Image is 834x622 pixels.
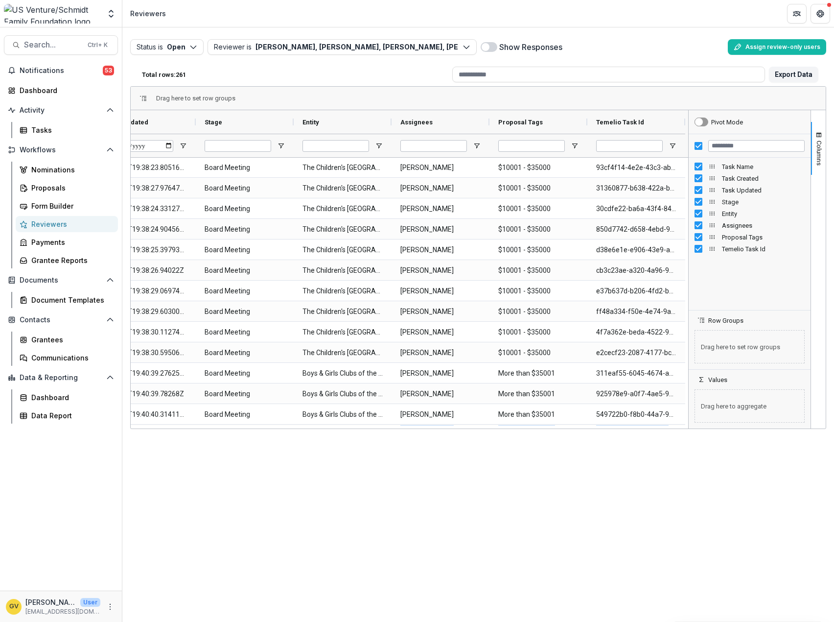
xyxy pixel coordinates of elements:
span: [PERSON_NAME] [400,302,481,322]
span: The Children's [GEOGRAPHIC_DATA] [302,240,383,260]
a: Reviewers [16,216,118,232]
a: Proposals [16,180,118,196]
button: Export Data [769,67,818,82]
span: Board Meeting [205,178,285,198]
span: Assignees [400,119,433,126]
span: [DATE]T19:38:27.976474Z [107,178,187,198]
span: [DATE]T19:40:40.917167Z [107,425,187,445]
span: Drag here to set row groups [695,330,805,363]
p: [EMAIL_ADDRESS][DOMAIN_NAME] [25,607,100,616]
span: More than $35001 [498,384,579,404]
div: Task Created Column [689,172,811,184]
div: Dashboard [20,85,110,96]
span: Search... [24,40,82,49]
span: Activity [20,106,102,115]
span: [DATE]T19:40:40.314113Z [107,405,187,425]
span: Board Meeting [205,158,285,178]
input: Assignees Filter Input [400,140,467,152]
span: Board Meeting [205,343,285,363]
button: Open Contacts [4,312,118,328]
span: [PERSON_NAME] [400,405,481,425]
span: The Children's [GEOGRAPHIC_DATA] [302,302,383,322]
div: Values [689,383,811,429]
a: Form Builder [16,198,118,214]
span: [DATE]T19:38:26.94022Z [107,261,187,281]
span: e2cecf23-2087-4177-bc21-b28fc4c90efc [596,343,676,363]
div: Column List 8 Columns [689,161,811,255]
span: The Children's [GEOGRAPHIC_DATA] [302,178,383,198]
button: More [104,601,116,613]
span: The Children's [GEOGRAPHIC_DATA] [302,322,383,342]
span: [DATE]T19:38:30.595068Z [107,343,187,363]
span: Board Meeting [205,363,285,383]
span: Stage [205,119,222,126]
p: [PERSON_NAME] [25,597,76,607]
span: $10001 - $35000 [498,219,579,239]
span: Board Meeting [205,240,285,260]
span: Board Meeting [205,384,285,404]
div: Row Groups [689,324,811,369]
button: Open Filter Menu [571,142,579,150]
span: Board Meeting [205,219,285,239]
span: $10001 - $35000 [498,158,579,178]
div: Proposal Tags Column [689,231,811,243]
button: Partners [787,4,807,24]
button: Open Filter Menu [277,142,285,150]
span: $10001 - $35000 [498,240,579,260]
span: More than $35001 [498,405,579,425]
a: Dashboard [4,82,118,98]
div: Payments [31,237,110,247]
nav: breadcrumb [126,6,170,21]
span: 30cdfe22-ba6a-43f4-84d6-b3e1b923ca65 [596,199,676,219]
button: Open Workflows [4,142,118,158]
span: Task Created [722,175,805,182]
span: 53 [103,66,114,75]
input: Filter Columns Input [708,140,805,152]
input: Temelio Task Id Filter Input [596,140,663,152]
span: ddcf85a1-5e98-4237-b7ca-1a3d6c916f96 [596,425,676,445]
input: Task Updated Filter Input [107,140,173,152]
div: Reviewers [31,219,110,229]
span: Entity [722,210,805,217]
div: Proposals [31,183,110,193]
div: Task Updated Column [689,184,811,196]
p: User [80,598,100,607]
div: Grantees [31,335,110,345]
span: 850d7742-d658-4ebd-9dea-d24f8950e66c [596,219,676,239]
span: $10001 - $35000 [498,199,579,219]
span: Drag here to set row groups [156,95,235,102]
div: Dashboard [31,392,110,403]
div: Form Builder [31,201,110,211]
span: Board Meeting [205,405,285,425]
input: Proposal Tags Filter Input [498,140,565,152]
input: Stage Filter Input [205,140,271,152]
span: Board Meeting [205,322,285,342]
span: The Children's [GEOGRAPHIC_DATA] [302,343,383,363]
a: Data Report [16,407,118,424]
span: [DATE]T19:40:39.78268Z [107,384,187,404]
span: [PERSON_NAME] [400,261,481,281]
span: $10001 - $35000 [498,343,579,363]
span: Entity [302,119,319,126]
span: [PERSON_NAME] [400,199,481,219]
label: Show Responses [499,41,562,53]
span: $10001 - $35000 [498,178,579,198]
span: [DATE]T19:38:29.069747Z [107,281,187,301]
a: Dashboard [16,389,118,406]
a: Tasks [16,122,118,138]
a: Communications [16,350,118,366]
span: [PERSON_NAME] [400,281,481,301]
span: d38e6e1e-e906-43e9-a0ea-51b94f0d4e6a [596,240,676,260]
button: Status isOpen [130,39,204,55]
div: Nominations [31,165,110,175]
span: Board Meeting [205,261,285,281]
img: US Venture/Schmidt Family Foundation logo [4,4,100,24]
span: Proposal Tags [498,119,543,126]
span: Columns [815,141,823,166]
div: Assignees Column [689,219,811,231]
span: cb3c23ae-a320-4a96-9e97-a1e0f61397ba [596,261,676,281]
span: [PERSON_NAME] [400,322,481,342]
span: The Children's [GEOGRAPHIC_DATA] [302,219,383,239]
span: Workflows [20,146,102,154]
span: [DATE]T19:38:24.904563Z [107,219,187,239]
